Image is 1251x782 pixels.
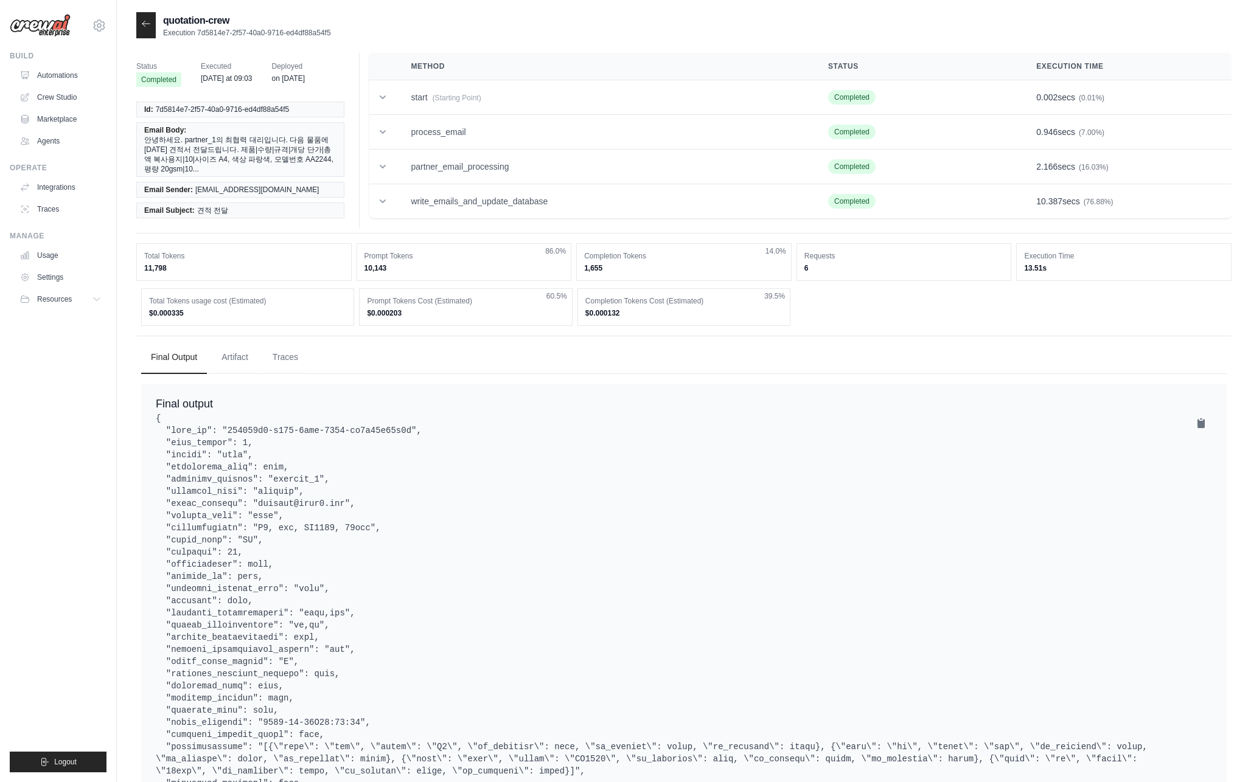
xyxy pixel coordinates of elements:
[1079,163,1109,171] span: (16.03%)
[396,150,814,184] td: partner_email_processing
[1079,128,1104,137] span: (7.00%)
[584,251,784,261] dt: Completion Tokens
[1036,127,1058,137] span: 0.946
[15,88,106,107] a: Crew Studio
[201,60,253,72] span: Executed
[367,296,564,306] dt: Prompt Tokens Cost (Estimated)
[546,291,567,301] span: 60.5%
[1036,162,1058,171] span: 2.166
[396,80,814,115] td: start
[144,135,336,174] span: 안녕하세요. partner_1의 최협력 대리입니다. 다음 물품에 [DATE] 견적서 전달드립니다. 제품|수량|규격|개당 단가|총액 복사용지|10|사이즈 A4, 색상 파랑색, ...
[1084,198,1113,206] span: (76.88%)
[163,28,331,38] p: Execution 7d5814e7-2f57-40a0-9716-ed4df88a54f5
[364,251,564,261] dt: Prompt Tokens
[828,194,876,209] span: Completed
[1022,184,1232,219] td: secs
[144,105,153,114] span: Id:
[156,105,290,114] span: 7d5814e7-2f57-40a0-9716-ed4df88a54f5
[15,109,106,129] a: Marketplace
[201,74,253,83] time: August 28, 2025 at 09:03 KST
[1024,263,1224,273] dd: 13.51s
[828,159,876,174] span: Completed
[584,263,784,273] dd: 1,655
[163,13,331,28] h2: quotation-crew
[396,115,814,150] td: process_email
[272,74,305,83] time: August 21, 2025 at 14:15 KST
[364,263,564,273] dd: 10,143
[828,90,876,105] span: Completed
[149,296,346,306] dt: Total Tokens usage cost (Estimated)
[144,263,344,273] dd: 11,798
[15,66,106,85] a: Automations
[1079,94,1104,102] span: (0.01%)
[1022,53,1232,80] th: Execution Time
[54,757,77,767] span: Logout
[10,231,106,241] div: Manage
[804,251,1004,261] dt: Requests
[396,53,814,80] th: Method
[15,178,106,197] a: Integrations
[585,308,782,318] dd: $0.000132
[15,289,106,309] button: Resources
[144,251,344,261] dt: Total Tokens
[1022,115,1232,150] td: secs
[764,291,785,301] span: 39.5%
[545,246,566,256] span: 86.0%
[1036,196,1062,206] span: 10.387
[15,131,106,151] a: Agents
[10,163,106,173] div: Operate
[433,94,481,102] span: (Starting Point)
[144,185,193,195] span: Email Sender:
[144,206,195,215] span: Email Subject:
[15,246,106,265] a: Usage
[765,246,786,256] span: 14.0%
[136,60,181,72] span: Status
[1024,251,1224,261] dt: Execution Time
[15,199,106,219] a: Traces
[396,184,814,219] td: write_emails_and_update_database
[197,206,228,215] span: 견적 전달
[136,72,181,87] span: Completed
[195,185,319,195] span: [EMAIL_ADDRESS][DOMAIN_NAME]
[10,752,106,772] button: Logout
[272,60,305,72] span: Deployed
[149,308,346,318] dd: $0.000335
[585,296,782,306] dt: Completion Tokens Cost (Estimated)
[1022,80,1232,115] td: secs
[37,294,72,304] span: Resources
[10,14,71,37] img: Logo
[1036,92,1058,102] span: 0.002
[367,308,564,318] dd: $0.000203
[1022,150,1232,184] td: secs
[212,341,258,374] button: Artifact
[828,125,876,139] span: Completed
[144,125,186,135] span: Email Body:
[814,53,1022,80] th: Status
[156,398,213,410] span: Final output
[15,268,106,287] a: Settings
[804,263,1004,273] dd: 6
[263,341,308,374] button: Traces
[141,341,207,374] button: Final Output
[10,51,106,61] div: Build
